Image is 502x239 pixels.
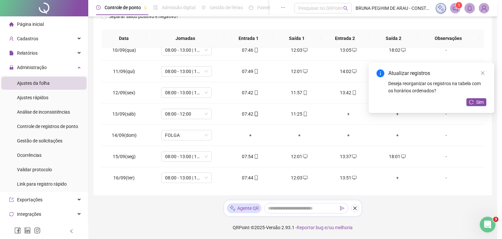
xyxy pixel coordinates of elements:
[480,71,485,75] span: close
[376,69,384,77] span: info-circle
[476,99,484,106] span: Sim
[388,80,486,94] div: Deseja reorganizar os registros na tabela com os horários ordenados?
[493,217,498,222] span: 3
[479,69,486,77] a: Close
[469,100,474,104] span: reload
[466,98,486,106] button: Sim
[388,69,486,77] div: Atualizar registros
[480,217,495,232] iframe: Intercom live chat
